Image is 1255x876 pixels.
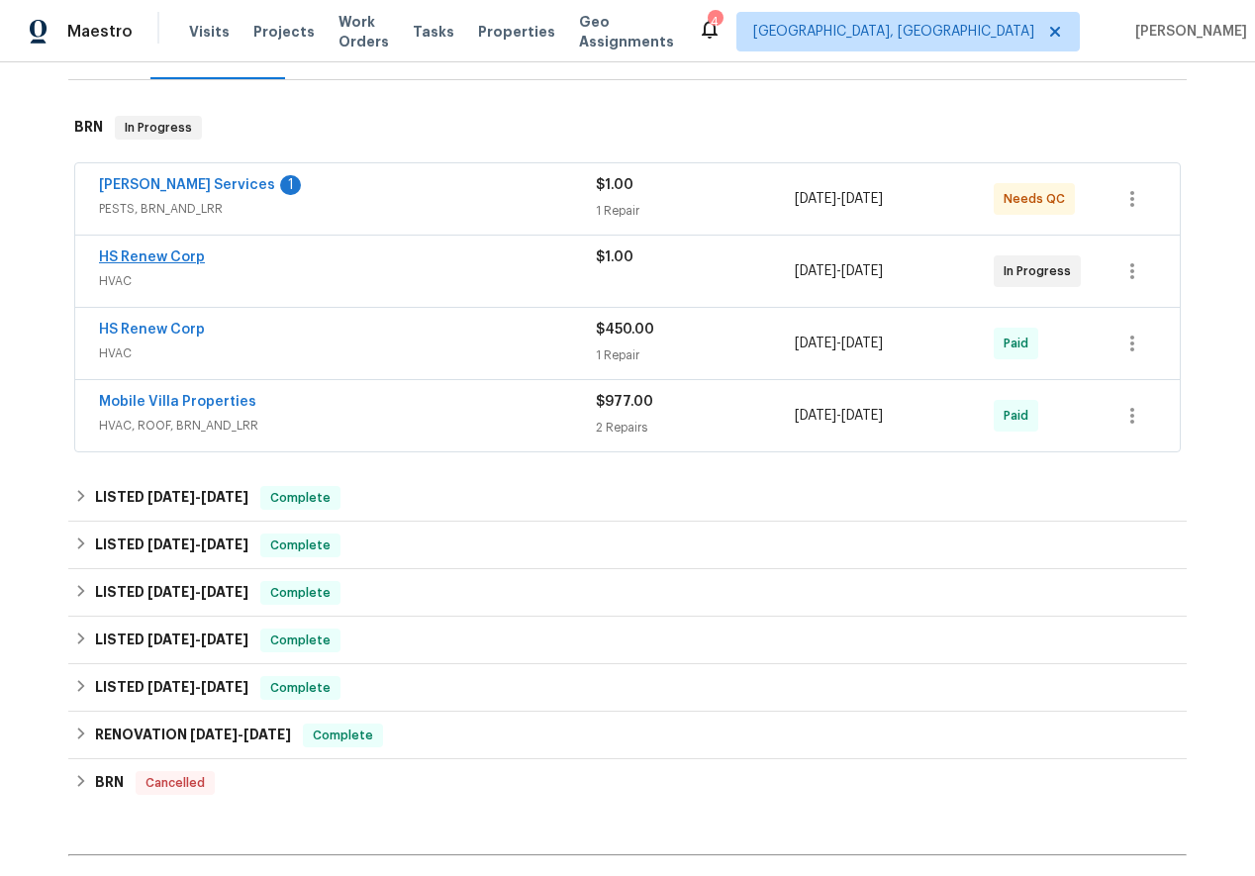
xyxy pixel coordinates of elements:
[147,585,248,599] span: -
[99,323,205,337] a: HS Renew Corp
[68,569,1187,617] div: LISTED [DATE]-[DATE]Complete
[147,633,195,646] span: [DATE]
[147,537,195,551] span: [DATE]
[596,201,795,221] div: 1 Repair
[99,178,275,192] a: [PERSON_NAME] Services
[262,678,338,698] span: Complete
[305,726,381,745] span: Complete
[253,22,315,42] span: Projects
[147,585,195,599] span: [DATE]
[795,189,883,209] span: -
[95,534,248,557] h6: LISTED
[1004,334,1036,353] span: Paid
[189,22,230,42] span: Visits
[478,22,555,42] span: Properties
[1004,261,1079,281] span: In Progress
[117,118,200,138] span: In Progress
[147,680,248,694] span: -
[596,323,654,337] span: $450.00
[99,199,596,219] span: PESTS, BRN_AND_LRR
[190,728,238,741] span: [DATE]
[795,409,836,423] span: [DATE]
[338,12,389,51] span: Work Orders
[99,271,596,291] span: HVAC
[95,581,248,605] h6: LISTED
[95,771,124,795] h6: BRN
[708,12,722,32] div: 4
[413,25,454,39] span: Tasks
[147,633,248,646] span: -
[190,728,291,741] span: -
[243,728,291,741] span: [DATE]
[596,418,795,438] div: 2 Repairs
[68,712,1187,759] div: RENOVATION [DATE]-[DATE]Complete
[68,96,1187,159] div: BRN In Progress
[596,178,633,192] span: $1.00
[68,664,1187,712] div: LISTED [DATE]-[DATE]Complete
[280,175,301,195] div: 1
[68,759,1187,807] div: BRN Cancelled
[201,680,248,694] span: [DATE]
[147,537,248,551] span: -
[262,488,338,508] span: Complete
[99,343,596,363] span: HVAC
[147,680,195,694] span: [DATE]
[262,535,338,555] span: Complete
[596,345,795,365] div: 1 Repair
[74,116,103,140] h6: BRN
[753,22,1034,42] span: [GEOGRAPHIC_DATA], [GEOGRAPHIC_DATA]
[99,395,256,409] a: Mobile Villa Properties
[795,406,883,426] span: -
[841,192,883,206] span: [DATE]
[1127,22,1247,42] span: [PERSON_NAME]
[147,490,248,504] span: -
[95,676,248,700] h6: LISTED
[795,334,883,353] span: -
[795,337,836,350] span: [DATE]
[795,264,836,278] span: [DATE]
[1004,189,1073,209] span: Needs QC
[138,773,213,793] span: Cancelled
[262,631,338,650] span: Complete
[147,490,195,504] span: [DATE]
[795,261,883,281] span: -
[67,22,133,42] span: Maestro
[99,250,205,264] a: HS Renew Corp
[95,486,248,510] h6: LISTED
[201,633,248,646] span: [DATE]
[795,192,836,206] span: [DATE]
[68,474,1187,522] div: LISTED [DATE]-[DATE]Complete
[841,337,883,350] span: [DATE]
[99,416,596,436] span: HVAC, ROOF, BRN_AND_LRR
[579,12,674,51] span: Geo Assignments
[201,537,248,551] span: [DATE]
[262,583,338,603] span: Complete
[68,617,1187,664] div: LISTED [DATE]-[DATE]Complete
[841,409,883,423] span: [DATE]
[596,250,633,264] span: $1.00
[95,629,248,652] h6: LISTED
[201,490,248,504] span: [DATE]
[201,585,248,599] span: [DATE]
[68,522,1187,569] div: LISTED [DATE]-[DATE]Complete
[596,395,653,409] span: $977.00
[95,724,291,747] h6: RENOVATION
[1004,406,1036,426] span: Paid
[841,264,883,278] span: [DATE]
